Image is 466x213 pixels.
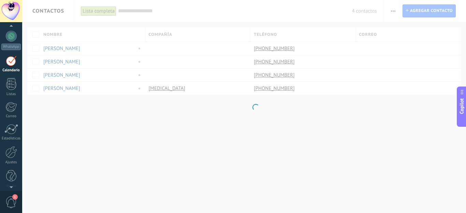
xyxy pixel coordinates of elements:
[12,194,18,200] span: 1
[1,44,21,50] div: WhatsApp
[1,114,21,119] div: Correo
[1,136,21,141] div: Estadísticas
[1,92,21,96] div: Listas
[1,160,21,165] div: Ajustes
[458,98,465,114] span: Copilot
[1,68,21,73] div: Calendario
